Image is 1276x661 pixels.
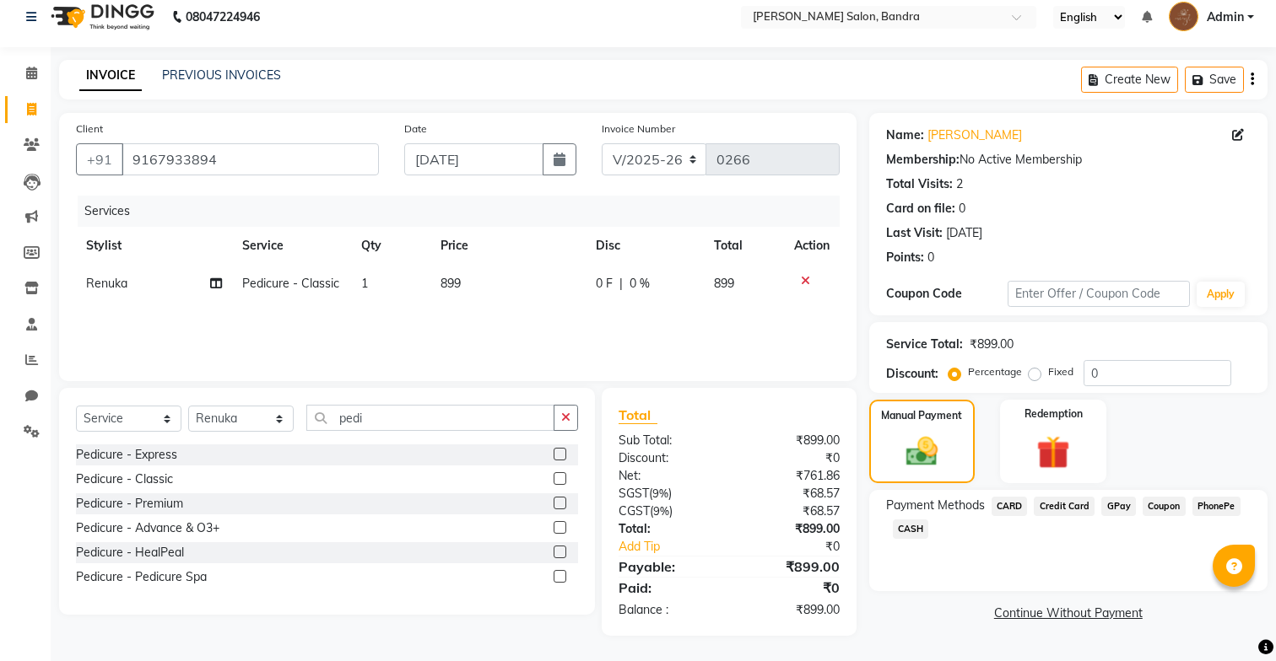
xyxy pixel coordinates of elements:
[78,196,852,227] div: Services
[606,449,729,467] div: Discount:
[606,432,729,449] div: Sub Total:
[76,227,232,265] th: Stylist
[729,485,852,502] div: ₹68.57
[361,276,368,291] span: 1
[784,227,840,265] th: Action
[602,121,675,137] label: Invoice Number
[729,502,852,520] div: ₹68.57
[76,519,219,537] div: Pedicure - Advance & O3+
[970,336,1014,353] div: ₹899.00
[430,227,585,265] th: Price
[652,486,668,500] span: 9%
[162,67,281,83] a: PREVIOUS INVOICES
[873,605,1264,622] a: Continue Without Payment
[1026,432,1080,473] img: _gift.svg
[606,485,729,502] div: ( )
[893,519,929,539] span: CASH
[956,175,963,193] div: 2
[927,249,934,266] div: 0
[1081,67,1178,93] button: Create New
[619,503,650,519] span: CGST
[79,61,142,91] a: INVOICE
[76,446,177,464] div: Pedicure - Express
[927,126,1022,144] a: [PERSON_NAME]
[122,143,379,175] input: Search by Name/Mobile/Email/Code
[886,249,924,266] div: Points:
[749,538,852,556] div: ₹0
[1008,281,1190,307] input: Enter Offer / Coupon Code
[242,276,339,291] span: Pedicure - Classic
[606,556,729,577] div: Payable:
[968,364,1022,379] label: Percentage
[881,408,962,423] label: Manual Payment
[729,556,852,577] div: ₹899.00
[586,227,704,265] th: Disc
[729,467,852,485] div: ₹761.86
[1101,497,1136,516] span: GPay
[232,227,351,265] th: Service
[653,504,669,518] span: 9%
[729,520,852,538] div: ₹899.00
[1048,364,1073,379] label: Fixed
[606,520,729,538] div: Total:
[619,406,657,424] span: Total
[619,486,649,501] span: SGST
[729,601,852,619] div: ₹899.00
[606,502,729,520] div: ( )
[86,276,127,291] span: Renuka
[630,275,650,293] span: 0 %
[1169,2,1198,31] img: Admin
[886,285,1008,303] div: Coupon Code
[729,578,852,598] div: ₹0
[886,365,938,383] div: Discount:
[992,497,1028,516] span: CARD
[704,227,784,265] th: Total
[441,276,461,291] span: 899
[606,601,729,619] div: Balance :
[729,449,852,467] div: ₹0
[886,336,963,353] div: Service Total:
[619,275,623,293] span: |
[1034,497,1095,516] span: Credit Card
[946,224,982,242] div: [DATE]
[606,538,749,556] a: Add Tip
[306,405,554,431] input: Search or Scan
[76,121,103,137] label: Client
[1197,282,1245,307] button: Apply
[351,227,430,265] th: Qty
[886,151,1251,169] div: No Active Membership
[886,200,955,218] div: Card on file:
[1207,8,1244,26] span: Admin
[1185,67,1244,93] button: Save
[76,470,173,488] div: Pedicure - Classic
[606,578,729,598] div: Paid:
[886,126,924,144] div: Name:
[76,544,184,562] div: Pedicure - HealPeal
[886,175,953,193] div: Total Visits:
[886,151,960,169] div: Membership:
[959,200,965,218] div: 0
[76,495,183,513] div: Pedicure - Premium
[76,568,207,586] div: Pedicure - Pedicure Spa
[404,121,427,137] label: Date
[1143,497,1186,516] span: Coupon
[76,143,123,175] button: +91
[886,497,985,514] span: Payment Methods
[714,276,734,291] span: 899
[596,275,613,293] span: 0 F
[1025,406,1083,422] label: Redemption
[886,224,943,242] div: Last Visit:
[729,432,852,449] div: ₹899.00
[606,467,729,485] div: Net:
[896,433,948,470] img: _cash.svg
[1192,497,1241,516] span: PhonePe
